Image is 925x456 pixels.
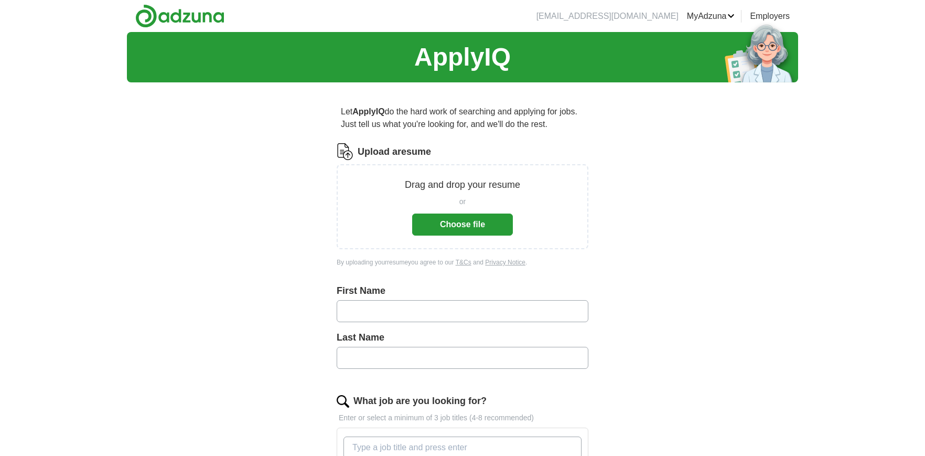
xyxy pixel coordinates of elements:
[456,259,471,266] a: T&Cs
[337,284,588,298] label: First Name
[750,10,790,23] a: Employers
[358,145,431,159] label: Upload a resume
[485,259,525,266] a: Privacy Notice
[412,214,513,236] button: Choose file
[337,331,588,345] label: Last Name
[337,395,349,408] img: search.png
[352,107,384,116] strong: ApplyIQ
[353,394,487,408] label: What job are you looking for?
[135,4,224,28] img: Adzuna logo
[536,10,679,23] li: [EMAIL_ADDRESS][DOMAIN_NAME]
[337,258,588,267] div: By uploading your resume you agree to our and .
[459,196,466,207] span: or
[414,38,511,76] h1: ApplyIQ
[337,412,588,423] p: Enter or select a minimum of 3 job titles (4-8 recommended)
[405,178,520,192] p: Drag and drop your resume
[337,101,588,135] p: Let do the hard work of searching and applying for jobs. Just tell us what you're looking for, an...
[687,10,735,23] a: MyAdzuna
[337,143,353,160] img: CV Icon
